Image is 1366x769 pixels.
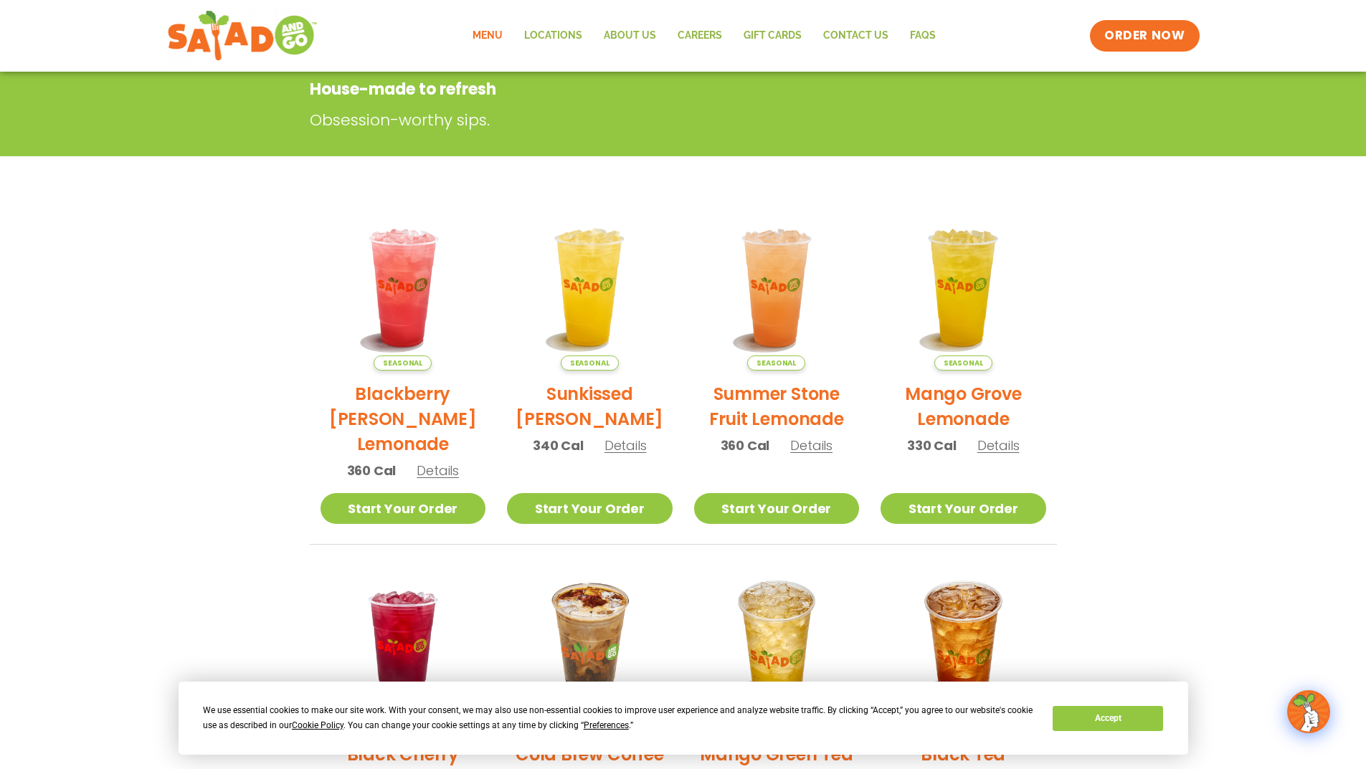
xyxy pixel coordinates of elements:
[899,19,947,52] a: FAQs
[907,436,957,455] span: 330 Cal
[694,381,860,431] h2: Summer Stone Fruit Lemonade
[462,19,947,52] nav: Menu
[417,462,459,479] span: Details
[977,436,1020,454] span: Details
[812,19,899,52] a: Contact Us
[203,703,1035,733] div: We use essential cookies to make our site work. With your consent, we may also use non-essential ...
[694,566,860,732] img: Product photo for Mango Green Tea
[593,19,667,52] a: About Us
[694,205,860,371] img: Product photo for Summer Stone Fruit Lemonade
[507,566,673,732] img: Product photo for Cold Brew Coffee
[513,19,593,52] a: Locations
[721,436,770,455] span: 360 Cal
[507,493,673,524] a: Start Your Order
[292,720,343,730] span: Cookie Policy
[881,493,1046,524] a: Start Your Order
[321,493,486,524] a: Start Your Order
[694,493,860,524] a: Start Your Order
[667,19,733,52] a: Careers
[733,19,812,52] a: GIFT CARDS
[347,461,397,480] span: 360 Cal
[462,19,513,52] a: Menu
[310,77,942,101] p: House-made to refresh
[179,682,1188,755] div: Cookie Consent Prompt
[584,720,629,730] span: Preferences
[507,381,673,431] h2: Sunkissed [PERSON_NAME]
[321,205,486,371] img: Product photo for Blackberry Bramble Lemonade
[881,566,1046,732] img: Product photo for Black Tea
[881,205,1046,371] img: Product photo for Mango Grove Lemonade
[561,355,619,371] span: Seasonal
[881,381,1046,431] h2: Mango Grove Lemonade
[507,205,673,371] img: Product photo for Sunkissed Yuzu Lemonade
[533,436,584,455] span: 340 Cal
[1090,20,1199,52] a: ORDER NOW
[321,566,486,732] img: Product photo for Black Cherry Orchard Lemonade
[790,436,833,454] span: Details
[310,108,948,132] p: Obsession-worthy sips.
[934,355,992,371] span: Seasonal
[604,436,647,454] span: Details
[1289,692,1329,732] img: wpChatIcon
[1053,706,1163,731] button: Accept
[374,355,432,371] span: Seasonal
[747,355,805,371] span: Seasonal
[167,7,318,65] img: new-SAG-logo-768×292
[1104,27,1185,44] span: ORDER NOW
[321,381,486,457] h2: Blackberry [PERSON_NAME] Lemonade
